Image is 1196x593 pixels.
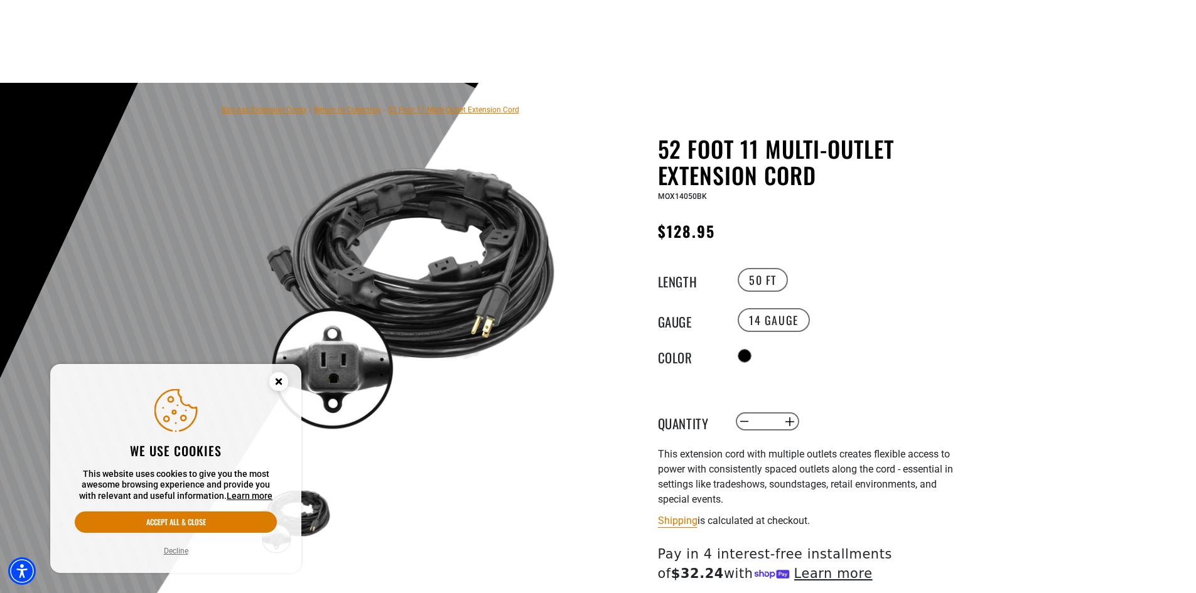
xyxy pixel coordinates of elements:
span: 52 Foot 11 Multi-Outlet Extension Cord [388,105,519,114]
h2: We use cookies [75,442,277,459]
button: Accept all & close [75,511,277,533]
a: Shipping [658,515,698,526]
p: This website uses cookies to give you the most awesome browsing experience and provide you with r... [75,469,277,502]
nav: breadcrumbs [222,102,519,117]
legend: Length [658,272,721,288]
legend: Color [658,348,721,364]
aside: Cookie Consent [50,364,301,574]
legend: Gauge [658,312,721,328]
a: Return to Collection [314,105,380,114]
button: Decline [160,545,192,557]
div: Accessibility Menu [8,557,36,585]
a: This website uses cookies to give you the most awesome browsing experience and provide you with r... [227,491,272,501]
span: This extension cord with multiple outlets creates flexible access to power with consistently spac... [658,448,953,505]
span: MOX14050BK [658,192,707,201]
span: › [383,105,385,114]
span: $128.95 [658,220,716,242]
h1: 52 Foot 11 Multi-Outlet Extension Cord [658,136,966,188]
label: Quantity [658,414,721,430]
a: Bad Ass Extension Cords [222,105,306,114]
label: 50 FT [738,268,788,292]
label: 14 Gauge [738,308,810,332]
span: › [309,105,311,114]
img: black [259,138,561,441]
div: is calculated at checkout. [658,512,966,529]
